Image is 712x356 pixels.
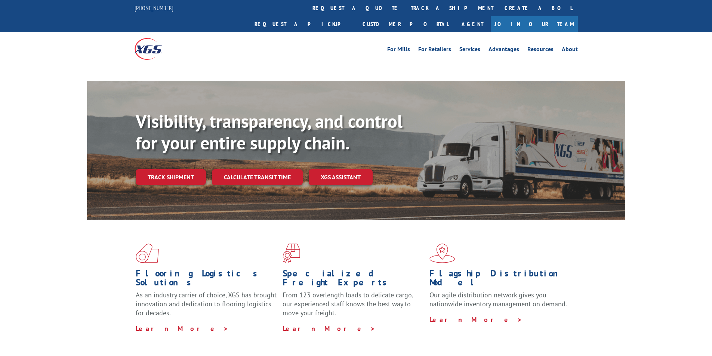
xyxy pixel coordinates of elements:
img: xgs-icon-flagship-distribution-model-red [429,244,455,263]
a: [PHONE_NUMBER] [135,4,173,12]
b: Visibility, transparency, and control for your entire supply chain. [136,109,403,154]
a: Calculate transit time [212,169,303,185]
a: Join Our Team [491,16,578,32]
h1: Specialized Freight Experts [283,269,424,291]
a: For Mills [387,46,410,55]
a: Track shipment [136,169,206,185]
a: Advantages [488,46,519,55]
a: Services [459,46,480,55]
h1: Flagship Distribution Model [429,269,571,291]
a: Resources [527,46,554,55]
span: Our agile distribution network gives you nationwide inventory management on demand. [429,291,567,308]
a: Agent [454,16,491,32]
span: As an industry carrier of choice, XGS has brought innovation and dedication to flooring logistics... [136,291,277,317]
a: Customer Portal [357,16,454,32]
a: About [562,46,578,55]
a: Request a pickup [249,16,357,32]
a: For Retailers [418,46,451,55]
img: xgs-icon-focused-on-flooring-red [283,244,300,263]
a: Learn More > [136,324,229,333]
a: Learn More > [283,324,376,333]
a: Learn More > [429,315,523,324]
p: From 123 overlength loads to delicate cargo, our experienced staff knows the best way to move you... [283,291,424,324]
img: xgs-icon-total-supply-chain-intelligence-red [136,244,159,263]
h1: Flooring Logistics Solutions [136,269,277,291]
a: XGS ASSISTANT [309,169,373,185]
